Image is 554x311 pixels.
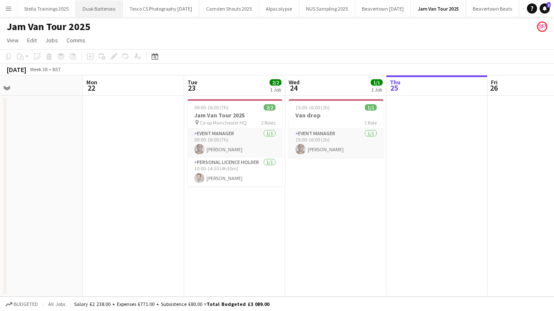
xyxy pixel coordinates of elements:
a: Jobs [42,35,61,46]
span: 1/1 [365,104,377,111]
span: 2/2 [270,79,281,86]
span: 1 Role [364,119,377,126]
span: 24 [287,83,300,93]
a: Edit [24,35,40,46]
button: Stella Trainings 2025 [17,0,76,17]
span: All jobs [47,301,67,307]
span: 1 [547,2,551,8]
div: Salary £2 238.00 + Expenses £771.00 + Subsistence £80.00 = [74,301,269,307]
button: Beavertown Beats [466,0,519,17]
span: 23 [186,83,197,93]
div: 1 Job [371,86,382,93]
span: Wed [289,78,300,86]
span: Fri [491,78,498,86]
span: Co-op Manchester HQ [200,119,247,126]
span: Budgeted [14,301,38,307]
span: Week 38 [28,66,49,72]
span: 25 [389,83,400,93]
span: Thu [390,78,400,86]
div: 1 Job [270,86,281,93]
button: Camden Shouts 2025 [199,0,259,17]
span: Jobs [45,36,58,44]
span: Tue [187,78,197,86]
button: Jam Van Tour 2025 [411,0,466,17]
span: Edit [27,36,37,44]
app-card-role: Event Manager1/109:00-16:00 (7h)[PERSON_NAME] [187,129,282,158]
button: NUS Sampling 2025 [299,0,355,17]
span: View [7,36,19,44]
button: Beavertown [DATE] [355,0,411,17]
span: 09:00-16:00 (7h) [194,104,229,111]
a: 1 [540,3,550,14]
span: 26 [490,83,498,93]
div: [DATE] [7,65,26,74]
app-job-card: 09:00-16:00 (7h)2/2Jam Van Tour 2025 Co-op Manchester HQ2 RolesEvent Manager1/109:00-16:00 (7h)[P... [187,99,282,186]
div: BST [52,66,61,72]
button: Tesco CS Photography [DATE] [123,0,199,17]
button: Alpacalypse [259,0,299,17]
span: Comms [66,36,85,44]
span: Mon [86,78,97,86]
span: 15:00-16:00 (1h) [295,104,330,111]
app-card-role: Event Manager1/115:00-16:00 (1h)[PERSON_NAME] [289,129,383,158]
span: 1/1 [371,79,383,86]
span: Total Budgeted £3 089.00 [207,301,269,307]
app-user-avatar: Soozy Peters [537,22,547,32]
a: View [3,35,22,46]
span: 2 Roles [261,119,276,126]
h1: Jam Van Tour 2025 [7,20,91,33]
app-card-role: Personal Licence Holder1/110:00-14:30 (4h30m)[PERSON_NAME] [187,158,282,186]
h3: Jam Van Tour 2025 [187,111,282,119]
button: Budgeted [4,300,39,309]
span: 2/2 [264,104,276,111]
app-job-card: 15:00-16:00 (1h)1/1Van drop1 RoleEvent Manager1/115:00-16:00 (1h)[PERSON_NAME] [289,99,383,158]
a: Comms [63,35,89,46]
button: Dusk Battersea [76,0,123,17]
span: 22 [85,83,97,93]
h3: Van drop [289,111,383,119]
